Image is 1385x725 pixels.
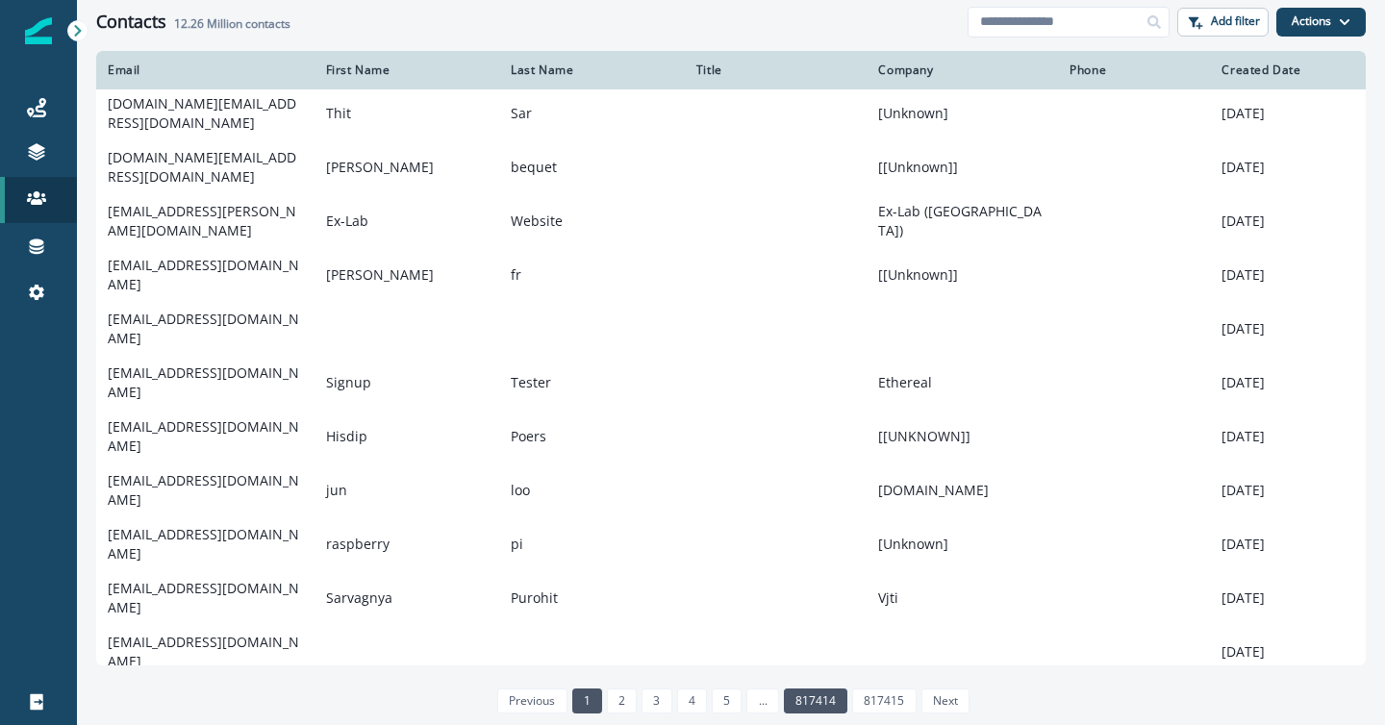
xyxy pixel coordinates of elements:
h2: contacts [174,17,290,31]
div: Last Name [511,62,673,78]
td: Sarvagnya [315,571,500,625]
div: Phone [1070,62,1198,78]
a: [EMAIL_ADDRESS][PERSON_NAME][DOMAIN_NAME]Ex-LabWebsiteEx-Lab ([GEOGRAPHIC_DATA])[DATE] [96,194,1366,248]
a: [EMAIL_ADDRESS][DOMAIN_NAME]HisdipPoers[[UNKNOWN]][DATE] [96,410,1366,463]
button: Add filter [1177,8,1269,37]
a: [EMAIL_ADDRESS][DOMAIN_NAME]SignupTesterEthereal[DATE] [96,356,1366,410]
div: Company [878,62,1046,78]
a: [EMAIL_ADDRESS][DOMAIN_NAME][PERSON_NAME]fr[[Unknown]][DATE] [96,248,1366,302]
div: Email [108,62,303,78]
td: [[Unknown]] [867,140,1058,194]
p: [DATE] [1221,588,1354,608]
td: [[Unknown]] [867,248,1058,302]
td: Hisdip [315,410,500,463]
p: [DATE] [1221,642,1354,662]
p: [DATE] [1221,212,1354,231]
td: Purohit [499,571,685,625]
td: [[UNKNOWN]] [867,410,1058,463]
a: Page 5 [712,688,742,713]
p: [DATE] [1221,481,1354,500]
a: Page 4 [677,688,707,713]
p: Add filter [1211,14,1260,28]
td: Poers [499,410,685,463]
td: raspberry [315,517,500,571]
td: Tester [499,356,685,410]
td: fr [499,248,685,302]
a: [EMAIL_ADDRESS][DOMAIN_NAME][DATE] [96,625,1366,679]
td: [DOMAIN_NAME][EMAIL_ADDRESS][DOMAIN_NAME] [96,87,315,140]
td: [Unknown] [867,517,1058,571]
td: [PERSON_NAME] [315,140,500,194]
img: Inflection [25,17,52,44]
div: Created Date [1221,62,1354,78]
p: [DATE] [1221,319,1354,338]
a: Page 2 [607,688,637,713]
a: Page 1 is your current page [572,688,602,713]
div: First Name [326,62,489,78]
p: [DATE] [1221,104,1354,123]
td: [EMAIL_ADDRESS][DOMAIN_NAME] [96,571,315,625]
a: [EMAIL_ADDRESS][DOMAIN_NAME]raspberrypi[Unknown][DATE] [96,517,1366,571]
td: Signup [315,356,500,410]
p: [DATE] [1221,535,1354,554]
ul: Pagination [492,688,969,713]
a: [DOMAIN_NAME][EMAIL_ADDRESS][DOMAIN_NAME][PERSON_NAME]bequet[[Unknown]][DATE] [96,140,1366,194]
td: loo [499,463,685,517]
td: jun [315,463,500,517]
td: bequet [499,140,685,194]
a: [EMAIL_ADDRESS][DOMAIN_NAME][DATE] [96,302,1366,356]
td: Ex-Lab ([GEOGRAPHIC_DATA]) [867,194,1058,248]
a: Next page [921,688,969,713]
span: 12.26 Million [174,15,242,32]
td: [EMAIL_ADDRESS][DOMAIN_NAME] [96,302,315,356]
a: [EMAIL_ADDRESS][DOMAIN_NAME]junloo[DOMAIN_NAME][DATE] [96,463,1366,517]
td: [EMAIL_ADDRESS][DOMAIN_NAME] [96,625,315,679]
td: [EMAIL_ADDRESS][DOMAIN_NAME] [96,517,315,571]
td: Sar [499,87,685,140]
td: [EMAIL_ADDRESS][DOMAIN_NAME] [96,410,315,463]
a: Jump forward [746,688,778,713]
td: [DOMAIN_NAME] [867,463,1058,517]
a: Page 3 [642,688,671,713]
div: Title [696,62,856,78]
a: Page 817415 [852,688,916,713]
a: [EMAIL_ADDRESS][DOMAIN_NAME]SarvagnyaPurohitVjti[DATE] [96,571,1366,625]
td: Ethereal [867,356,1058,410]
p: [DATE] [1221,265,1354,285]
td: Vjti [867,571,1058,625]
a: [DOMAIN_NAME][EMAIL_ADDRESS][DOMAIN_NAME]ThitSar[Unknown][DATE] [96,87,1366,140]
td: Thit [315,87,500,140]
td: [EMAIL_ADDRESS][DOMAIN_NAME] [96,356,315,410]
td: [EMAIL_ADDRESS][DOMAIN_NAME] [96,248,315,302]
td: [DOMAIN_NAME][EMAIL_ADDRESS][DOMAIN_NAME] [96,140,315,194]
h1: Contacts [96,12,166,33]
td: [EMAIL_ADDRESS][DOMAIN_NAME] [96,463,315,517]
button: Actions [1276,8,1366,37]
td: [Unknown] [867,87,1058,140]
a: Page 817414 [784,688,847,713]
td: [EMAIL_ADDRESS][PERSON_NAME][DOMAIN_NAME] [96,194,315,248]
td: [PERSON_NAME] [315,248,500,302]
p: [DATE] [1221,427,1354,446]
p: [DATE] [1221,158,1354,177]
td: Ex-Lab [315,194,500,248]
td: pi [499,517,685,571]
td: Website [499,194,685,248]
p: [DATE] [1221,373,1354,392]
